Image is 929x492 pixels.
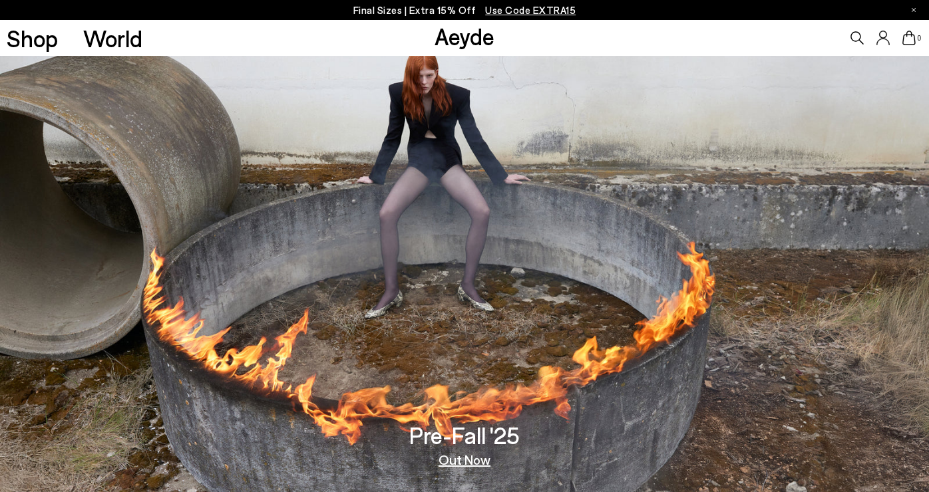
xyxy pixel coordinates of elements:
span: Navigate to /collections/ss25-final-sizes [485,4,576,16]
a: Shop [7,27,58,50]
a: 0 [902,31,916,45]
h3: Pre-Fall '25 [409,424,520,447]
a: World [83,27,142,50]
span: 0 [916,35,922,42]
p: Final Sizes | Extra 15% Off [353,2,576,19]
a: Out Now [439,453,490,466]
a: Aeyde [435,22,494,50]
